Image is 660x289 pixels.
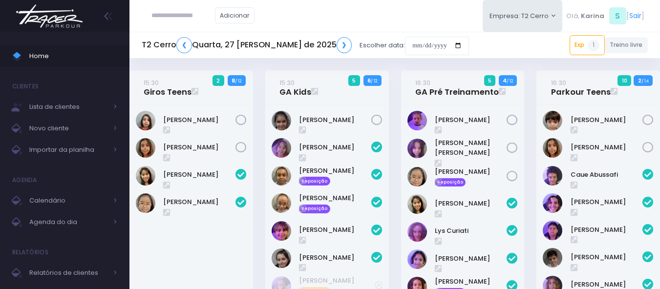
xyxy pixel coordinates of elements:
strong: 4 [503,77,507,84]
a: [PERSON_NAME] [299,193,371,203]
a: ❮ [176,37,192,53]
span: Agenda do dia [29,216,107,228]
a: [PERSON_NAME] [435,199,507,208]
a: [PERSON_NAME] [299,143,371,152]
img: Marina Winck Arantes [136,138,155,158]
a: Lys Curiati [435,226,507,236]
a: Adicionar [215,7,255,23]
a: [PERSON_NAME] [571,143,643,152]
strong: 8 [232,77,235,84]
img: Martina Bertoluci [272,221,291,241]
a: [PERSON_NAME] [163,115,235,125]
img: Felipe Jorge Bittar Sousa [543,221,562,240]
a: [PERSON_NAME] [571,197,643,207]
a: [PERSON_NAME] [163,170,235,180]
img: Estela Nunes catto [543,193,562,213]
h4: Clientes [12,77,39,96]
span: Home [29,50,117,62]
img: Valentina Relvas Souza [272,248,291,268]
a: 15:30GA Kids [279,78,311,97]
a: [PERSON_NAME] [163,143,235,152]
span: 2 [213,75,224,86]
img: Julia Pacheco Duarte [272,193,291,213]
span: Calendário [29,194,107,207]
small: / 12 [371,78,377,84]
small: / 12 [235,78,241,84]
span: Olá, [566,11,579,21]
small: / 14 [641,78,649,84]
img: Amora vizer cerqueira [272,138,291,158]
h5: T2 Cerro Quarta, 27 [PERSON_NAME] de 2025 [142,37,352,53]
small: 16:30 [415,78,430,87]
span: 5 [484,75,496,86]
img: Rafaela Matos [407,249,427,269]
a: [PERSON_NAME] [299,166,371,176]
a: [PERSON_NAME] [163,197,235,207]
a: Caue Abussafi [571,170,643,180]
span: 10 [617,75,631,86]
img: Catharina Morais Ablas [407,194,427,214]
a: [PERSON_NAME] [435,254,507,264]
span: Reposição [299,177,330,186]
a: [PERSON_NAME] [299,253,371,263]
a: [PERSON_NAME] [299,115,371,125]
div: Escolher data: [142,34,469,57]
a: [PERSON_NAME] [PERSON_NAME] [435,138,507,157]
strong: 2 [638,77,641,84]
a: [PERSON_NAME] [435,167,507,177]
img: Gabriel Amaral Alves [543,248,562,268]
img: Antônio Martins Marques [543,111,562,130]
span: Relatórios de clientes [29,267,107,279]
small: / 12 [507,78,513,84]
img: Caroline Pacheco Duarte [272,166,291,186]
a: Treino livre [605,37,648,53]
a: [PERSON_NAME] [571,115,643,125]
span: Importar da planilha [29,144,107,156]
a: [PERSON_NAME] [299,276,375,286]
h4: Agenda [12,170,37,190]
a: [PERSON_NAME] [299,225,371,235]
h4: Relatórios [12,243,48,262]
span: 5 [348,75,360,86]
img: Caue Abussafi [543,166,562,186]
a: Exp1 [570,35,605,55]
img: Natália Mie Sunami [136,193,155,213]
a: [PERSON_NAME] [571,252,643,262]
span: S [609,7,626,24]
div: [ ] [562,5,648,27]
a: 16:30Parkour Teens [551,78,611,97]
a: [PERSON_NAME] [435,277,507,287]
a: 15:30Giros Teens [144,78,192,97]
a: [PERSON_NAME] [435,115,507,125]
small: 16:30 [551,78,566,87]
strong: 6 [367,77,371,84]
img: Natália Mie Sunami [407,167,427,186]
span: Lista de clientes [29,101,107,113]
span: 1 [588,40,599,51]
a: Sair [629,11,641,21]
a: ❯ [337,37,352,53]
img: Lys Curiati [407,222,427,242]
a: [PERSON_NAME] [571,225,643,235]
img: Luana Beggs [136,111,155,130]
img: Marina Winck Arantes [543,138,562,158]
a: 16:30GA Pré Treinamento [415,78,499,97]
img: Catharina Morais Ablas [136,166,155,186]
span: Reposição [299,205,330,213]
span: Reposição [435,178,466,187]
small: 15:30 [279,78,295,87]
small: 15:30 [144,78,159,87]
img: Maria Luísa lana lewin [407,139,427,158]
span: Novo cliente [29,122,107,135]
img: Isabella Rodrigues Tavares [407,111,427,130]
img: LAURA DA SILVA BORGES [272,111,291,130]
span: Karina [581,11,604,21]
